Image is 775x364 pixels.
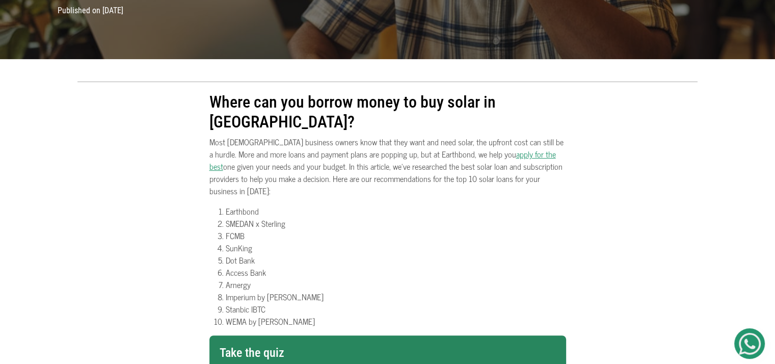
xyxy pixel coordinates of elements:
li: Imperium by [PERSON_NAME] [226,291,566,303]
a: apply for the best [209,147,556,173]
img: Get Started On Earthbond Via Whatsapp [739,333,761,355]
p: Most [DEMOGRAPHIC_DATA] business owners know that they want and need solar, the upfront cost can ... [209,136,566,197]
li: Arnergy [226,278,566,291]
li: Dot Bank [226,254,566,266]
li: SMEDAN x Sterling [226,217,566,229]
li: SunKing [226,242,566,254]
li: WEMA by [PERSON_NAME] [226,315,566,327]
li: FCMB [226,229,566,242]
li: Stanbic IBTC [226,303,566,315]
h2: Where can you borrow money to buy solar in [GEOGRAPHIC_DATA]? [209,82,566,132]
p: Published on [DATE] [51,5,724,17]
li: Earthbond [226,205,566,217]
h3: Take the quiz [220,346,556,360]
li: Access Bank [226,266,566,278]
